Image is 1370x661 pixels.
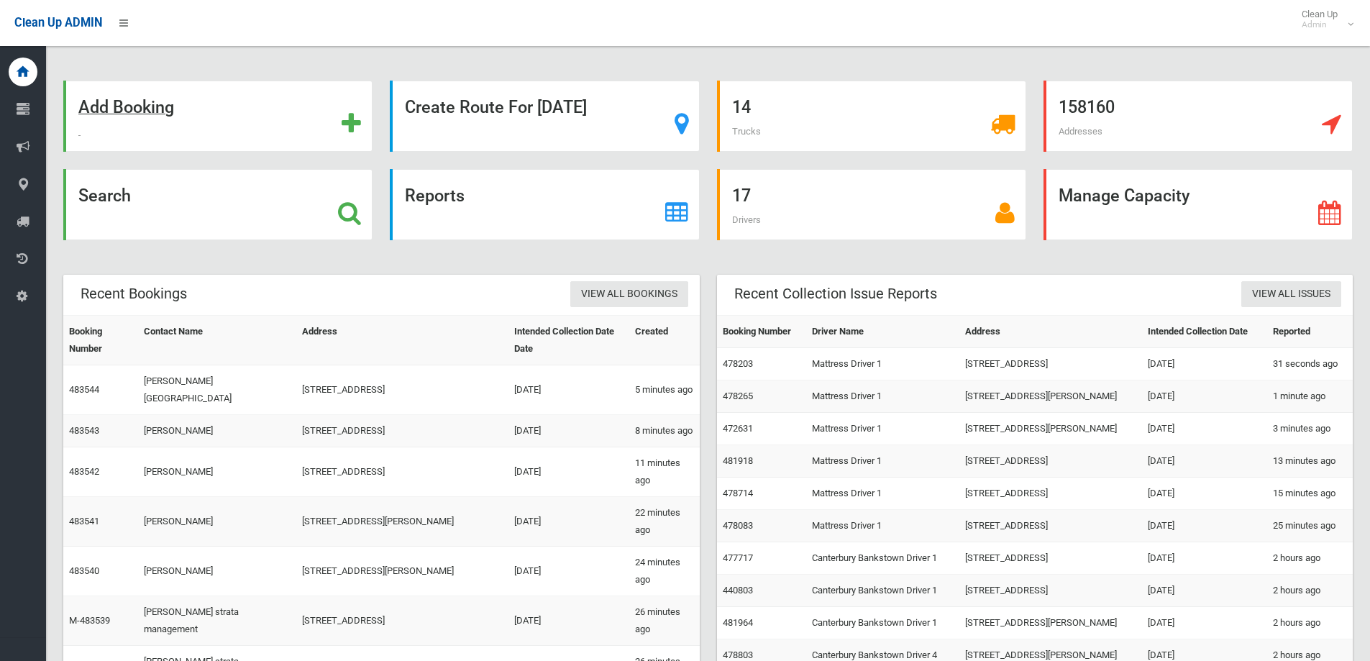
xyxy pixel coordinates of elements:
[1267,316,1353,348] th: Reported
[732,214,761,225] span: Drivers
[296,596,508,646] td: [STREET_ADDRESS]
[629,447,699,497] td: 11 minutes ago
[1142,380,1267,413] td: [DATE]
[732,186,751,206] strong: 17
[14,16,102,29] span: Clean Up ADMIN
[806,445,959,478] td: Mattress Driver 1
[723,649,753,660] a: 478803
[405,97,587,117] strong: Create Route For [DATE]
[570,281,688,308] a: View All Bookings
[1044,81,1353,152] a: 158160 Addresses
[723,358,753,369] a: 478203
[69,565,99,576] a: 483540
[138,497,296,547] td: [PERSON_NAME]
[723,585,753,596] a: 440803
[78,186,131,206] strong: Search
[138,316,296,365] th: Contact Name
[629,415,699,447] td: 8 minutes ago
[1267,348,1353,380] td: 31 seconds ago
[959,575,1142,607] td: [STREET_ADDRESS]
[717,280,954,308] header: Recent Collection Issue Reports
[1142,510,1267,542] td: [DATE]
[629,316,699,365] th: Created
[959,316,1142,348] th: Address
[508,415,629,447] td: [DATE]
[1044,169,1353,240] a: Manage Capacity
[1142,445,1267,478] td: [DATE]
[508,447,629,497] td: [DATE]
[723,552,753,563] a: 477717
[508,547,629,596] td: [DATE]
[508,316,629,365] th: Intended Collection Date Date
[629,596,699,646] td: 26 minutes ago
[405,186,465,206] strong: Reports
[69,615,110,626] a: M-483539
[138,447,296,497] td: [PERSON_NAME]
[959,348,1142,380] td: [STREET_ADDRESS]
[723,617,753,628] a: 481964
[806,510,959,542] td: Mattress Driver 1
[63,81,373,152] a: Add Booking
[723,455,753,466] a: 481918
[390,81,699,152] a: Create Route For [DATE]
[1267,445,1353,478] td: 13 minutes ago
[63,316,138,365] th: Booking Number
[63,280,204,308] header: Recent Bookings
[723,488,753,498] a: 478714
[78,97,174,117] strong: Add Booking
[806,413,959,445] td: Mattress Driver 1
[959,478,1142,510] td: [STREET_ADDRESS]
[138,365,296,415] td: [PERSON_NAME][GEOGRAPHIC_DATA]
[296,447,508,497] td: [STREET_ADDRESS]
[69,425,99,436] a: 483543
[1267,542,1353,575] td: 2 hours ago
[1059,97,1115,117] strong: 158160
[69,384,99,395] a: 483544
[1267,413,1353,445] td: 3 minutes ago
[1267,607,1353,639] td: 2 hours ago
[723,391,753,401] a: 478265
[806,348,959,380] td: Mattress Driver 1
[1142,348,1267,380] td: [DATE]
[296,497,508,547] td: [STREET_ADDRESS][PERSON_NAME]
[69,516,99,526] a: 483541
[296,415,508,447] td: [STREET_ADDRESS]
[959,413,1142,445] td: [STREET_ADDRESS][PERSON_NAME]
[1241,281,1341,308] a: View All Issues
[959,542,1142,575] td: [STREET_ADDRESS]
[806,575,959,607] td: Canterbury Bankstown Driver 1
[1059,126,1102,137] span: Addresses
[629,497,699,547] td: 22 minutes ago
[806,478,959,510] td: Mattress Driver 1
[1267,510,1353,542] td: 25 minutes ago
[63,169,373,240] a: Search
[806,380,959,413] td: Mattress Driver 1
[629,365,699,415] td: 5 minutes ago
[1267,380,1353,413] td: 1 minute ago
[296,316,508,365] th: Address
[138,415,296,447] td: [PERSON_NAME]
[959,607,1142,639] td: [STREET_ADDRESS][PERSON_NAME]
[723,423,753,434] a: 472631
[1142,478,1267,510] td: [DATE]
[138,547,296,596] td: [PERSON_NAME]
[959,445,1142,478] td: [STREET_ADDRESS]
[806,316,959,348] th: Driver Name
[1142,413,1267,445] td: [DATE]
[1142,575,1267,607] td: [DATE]
[508,596,629,646] td: [DATE]
[296,547,508,596] td: [STREET_ADDRESS][PERSON_NAME]
[1294,9,1352,30] span: Clean Up
[1142,316,1267,348] th: Intended Collection Date
[723,520,753,531] a: 478083
[296,365,508,415] td: [STREET_ADDRESS]
[508,497,629,547] td: [DATE]
[69,466,99,477] a: 483542
[806,607,959,639] td: Canterbury Bankstown Driver 1
[959,380,1142,413] td: [STREET_ADDRESS][PERSON_NAME]
[629,547,699,596] td: 24 minutes ago
[732,126,761,137] span: Trucks
[390,169,699,240] a: Reports
[1142,542,1267,575] td: [DATE]
[959,510,1142,542] td: [STREET_ADDRESS]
